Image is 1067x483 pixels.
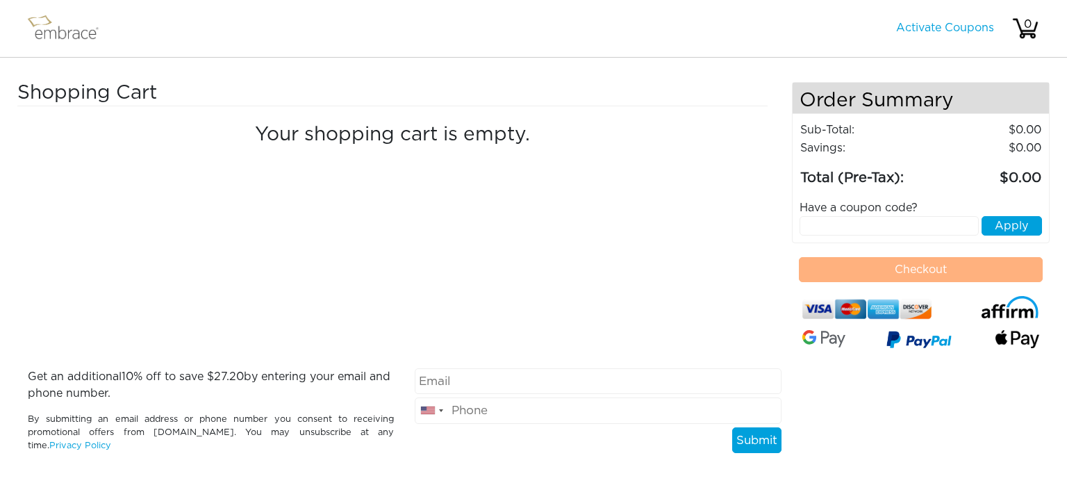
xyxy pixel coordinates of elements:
[28,124,757,147] h4: Your shopping cart is empty.
[789,199,1053,216] div: Have a coupon code?
[933,157,1042,189] td: 0.00
[896,22,994,33] a: Activate Coupons
[28,413,394,453] p: By submitting an email address or phone number you consent to receiving promotional offers from [...
[886,327,952,354] img: paypal-v3.png
[933,139,1042,157] td: 0.00
[24,11,115,46] img: logo.png
[122,371,133,382] span: 10
[415,398,447,423] div: United States: +1
[214,371,244,382] span: 27.20
[415,368,781,395] input: Email
[800,157,933,189] td: Total (Pre-Tax):
[49,441,111,450] a: Privacy Policy
[28,368,394,402] p: Get an additional % off to save $ by entering your email and phone number.
[800,121,933,139] td: Sub-Total:
[933,121,1042,139] td: 0.00
[802,296,932,323] img: credit-cards.png
[793,83,1050,114] h4: Order Summary
[732,427,781,454] button: Submit
[1014,16,1041,33] div: 0
[981,296,1039,319] img: affirm-logo.svg
[799,257,1043,282] button: Checkout
[1011,15,1039,42] img: cart
[1011,22,1039,33] a: 0
[982,216,1042,236] button: Apply
[17,82,320,106] h3: Shopping Cart
[802,330,846,347] img: Google-Pay-Logo.svg
[415,398,781,424] input: Phone
[800,139,933,157] td: Savings :
[995,330,1039,348] img: fullApplePay.png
